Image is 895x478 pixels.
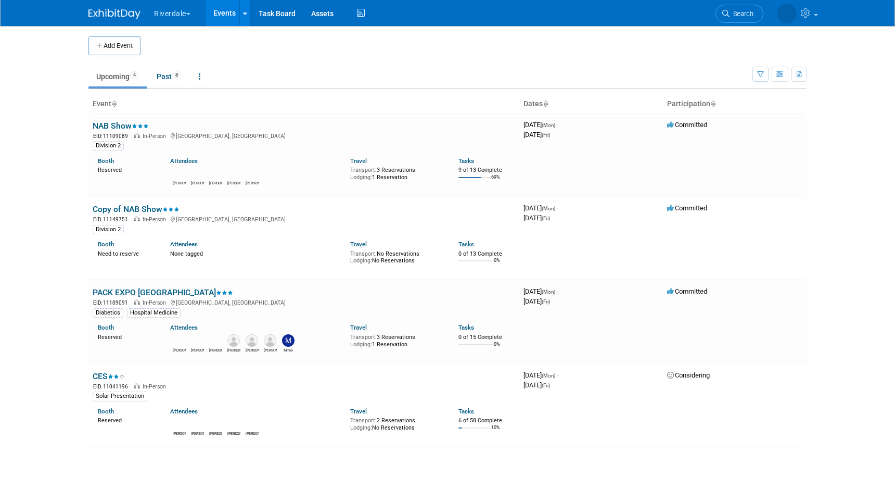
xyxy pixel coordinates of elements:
span: Transport: [350,334,377,341]
div: Naomi Lapaglia [227,347,240,353]
a: Travel [350,241,367,248]
a: Travel [350,157,367,165]
span: Lodging: [350,257,372,264]
a: Travel [350,408,367,415]
span: In-Person [143,216,169,223]
img: Martha Smith [209,418,222,430]
div: [GEOGRAPHIC_DATA], [GEOGRAPHIC_DATA] [93,215,515,223]
div: Reserved [98,415,155,424]
div: Martha Smith [209,180,222,186]
a: Attendees [170,324,198,331]
div: 9 of 13 Complete [458,167,515,174]
a: Search [715,5,763,23]
div: Jim Coleman [264,347,277,353]
a: Past8 [149,67,189,86]
div: 0 of 13 Complete [458,250,515,258]
a: Sort by Participation Type [710,99,715,108]
span: [DATE] [523,371,558,379]
button: Add Event [88,36,140,55]
img: John doe [173,418,185,430]
a: CES [93,371,125,381]
div: Reserved [98,332,155,341]
span: (Mon) [542,373,555,379]
th: Dates [519,95,663,113]
img: In-Person Event [134,383,140,388]
div: Mason Test Account [209,347,222,353]
a: Tasks [458,241,474,248]
a: Attendees [170,157,198,165]
img: Mimo Misom [282,334,295,347]
div: Mason Test Account [227,180,240,186]
a: Travel [350,324,367,331]
span: [DATE] [523,204,558,212]
a: Tasks [458,324,474,331]
img: Mason Test Account [227,167,240,180]
span: In-Person [143,299,169,306]
span: [DATE] [523,297,550,305]
span: - [557,287,558,295]
a: Tasks [458,157,474,165]
div: Hospital Medicine [127,308,181,318]
span: - [557,121,558,129]
div: Mason Test Account [227,430,240,436]
div: Luke Baker [191,180,204,186]
div: Reserved [98,165,155,174]
a: Booth [98,408,114,415]
span: [DATE] [523,381,550,389]
span: (Mon) [542,206,555,211]
img: Naomi Lapaglia [227,334,240,347]
div: 6 of 58 Complete [458,417,515,424]
img: Mason Test Account [777,4,797,23]
span: Committed [667,121,707,129]
span: 4 [130,71,139,79]
div: Division 2 [93,141,124,150]
span: Considering [667,371,710,379]
div: John doe [173,180,186,186]
div: No Reservations No Reservations [350,248,443,265]
div: Diabetics [93,308,123,318]
a: Sort by Event Name [111,99,117,108]
a: Copy of NAB Show [93,204,180,214]
div: Martha Smith [209,430,222,436]
span: In-Person [143,383,169,390]
span: EID: 11149751 [93,217,132,222]
img: John doe [173,167,185,180]
img: Jim Coleman [264,334,276,347]
th: Event [88,95,519,113]
div: Joe Smith [246,347,259,353]
td: 69% [491,174,500,188]
span: Transport: [350,167,377,173]
a: Attendees [170,408,198,415]
a: NAB Show [93,121,149,131]
span: [DATE] [523,131,550,139]
a: PACK EXPO [GEOGRAPHIC_DATA] [93,287,233,297]
th: Participation [663,95,807,113]
img: Richard Talbot [173,334,185,347]
img: Luke Baker [191,418,203,430]
span: In-Person [143,133,169,140]
div: None tagged [170,248,343,258]
span: Committed [667,204,707,212]
div: 2 Reservations No Reservations [350,415,443,431]
a: Tasks [458,408,474,415]
span: [DATE] [523,287,558,295]
a: Booth [98,324,114,331]
span: [DATE] [523,214,550,222]
span: Lodging: [350,174,372,181]
span: Lodging: [350,424,372,431]
div: [GEOGRAPHIC_DATA], [GEOGRAPHIC_DATA] [93,131,515,140]
img: In-Person Event [134,133,140,138]
span: EID: 11109089 [93,133,132,139]
td: 0% [494,342,500,356]
span: Transport: [350,417,377,424]
div: Division 2 [93,225,124,234]
span: (Fri) [542,299,550,305]
a: Attendees [170,241,198,248]
img: Martha Smith [191,334,203,347]
span: (Fri) [542,132,550,138]
div: Mimo Misom [282,347,295,353]
a: Booth [98,241,114,248]
div: Solar Presentation [93,392,147,401]
div: Martha Smith [191,347,204,353]
div: Luke Baker [191,430,204,436]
